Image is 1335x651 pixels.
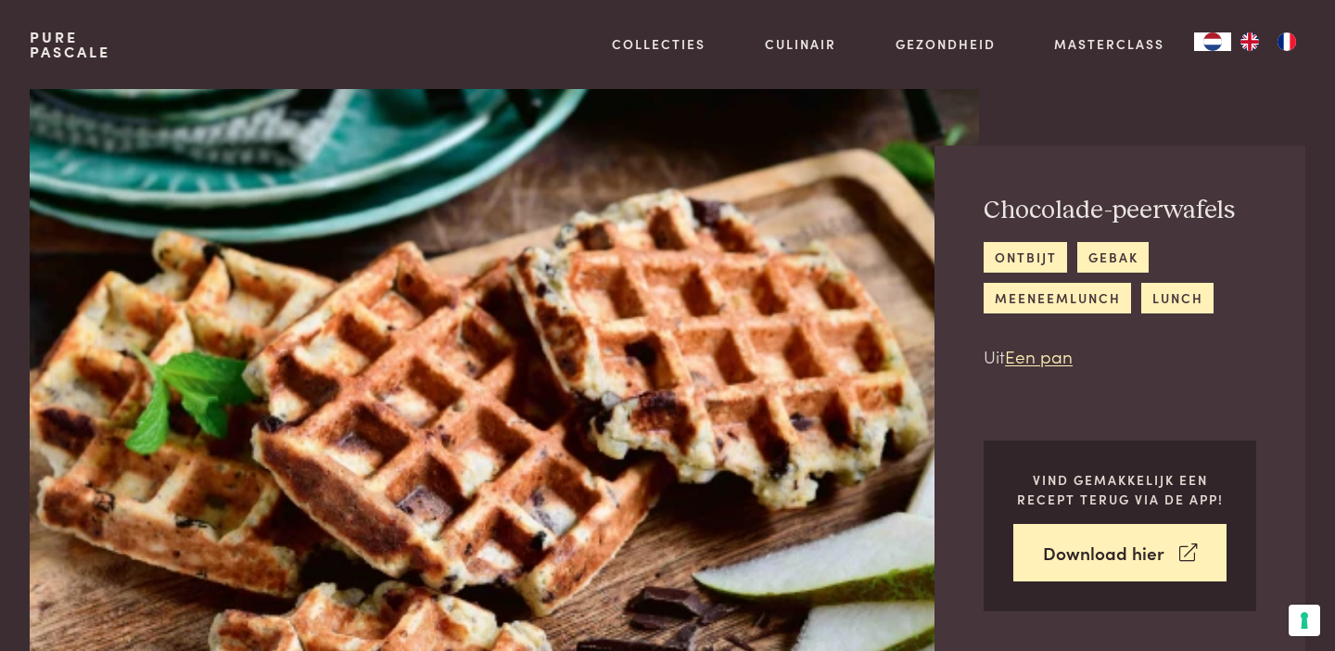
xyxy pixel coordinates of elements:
a: NL [1194,32,1231,51]
a: EN [1231,32,1268,51]
aside: Language selected: Nederlands [1194,32,1305,51]
a: gebak [1077,242,1149,273]
h2: Chocolade-peerwafels [984,195,1256,227]
div: Language [1194,32,1231,51]
a: Masterclass [1054,34,1164,54]
a: Download hier [1013,524,1227,582]
p: Vind gemakkelijk een recept terug via de app! [1013,470,1227,508]
a: Collecties [612,34,706,54]
a: Gezondheid [896,34,996,54]
a: Een pan [1005,343,1073,368]
a: PurePascale [30,30,110,59]
button: Uw voorkeuren voor toestemming voor trackingtechnologieën [1289,605,1320,636]
a: ontbijt [984,242,1067,273]
ul: Language list [1231,32,1305,51]
a: meeneemlunch [984,283,1131,313]
a: lunch [1141,283,1214,313]
p: Uit [984,343,1256,370]
a: FR [1268,32,1305,51]
a: Culinair [765,34,836,54]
